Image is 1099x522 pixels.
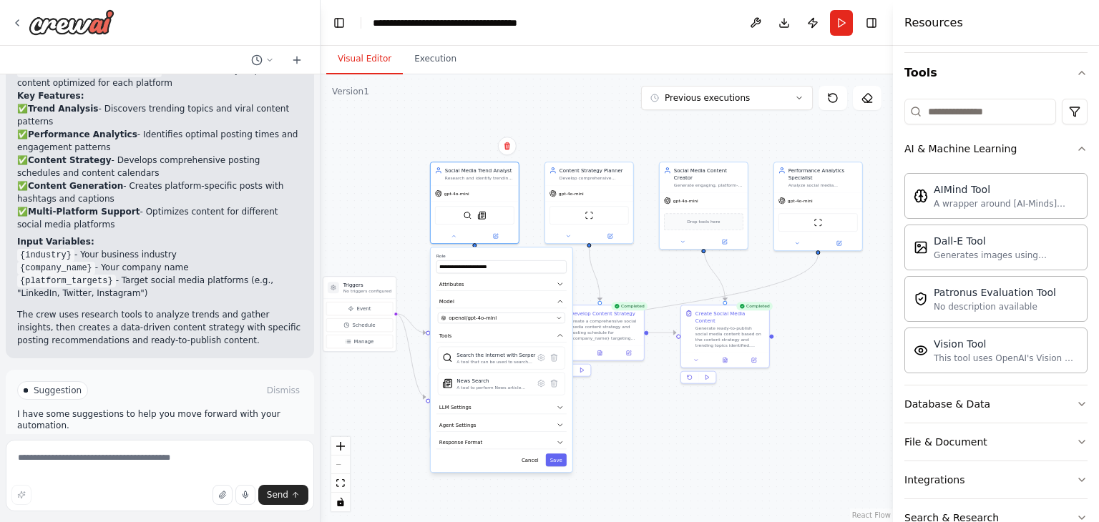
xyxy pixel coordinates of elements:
div: Social Media Trend AnalystResearch and identify trending topics, hashtags, and content themes in ... [430,162,519,244]
button: Open in side panel [742,356,766,365]
div: React Flow controls [331,437,350,511]
div: No description available [934,301,1056,312]
div: Content Strategy Planner [560,167,629,174]
span: Model [439,298,454,305]
button: Attributes [436,277,567,291]
button: toggle interactivity [331,493,350,511]
div: A tool that can be used to search the internet with a search_query. Supports different search typ... [456,359,535,365]
code: {company_name} [17,262,95,275]
button: Agent Settings [436,418,567,432]
span: Attributes [439,280,464,287]
button: Open in side panel [819,239,859,247]
span: Response Format [439,439,483,446]
span: Tools [439,332,451,339]
span: gpt-4o-mini [673,198,698,204]
button: Open in side panel [590,232,630,240]
div: Develop comprehensive content strategies and posting schedules for {platform_targets} that align ... [560,175,629,181]
strong: Multi-Platform Support [28,207,140,217]
code: {platform_targets} [17,275,116,287]
button: Hide left sidebar [329,13,349,33]
button: Previous executions [641,86,813,110]
p: ✅ - Discovers trending topics and viral content patterns ✅ - Identifies optimal posting times and... [17,102,303,231]
img: SerperDevTool [442,353,452,363]
span: Previous executions [665,92,750,104]
span: gpt-4o-mini [788,198,813,204]
img: ScrapeWebsiteTool [585,211,593,220]
button: Integrations [904,461,1088,498]
li: - Your business industry [17,248,303,261]
button: Switch to previous chat [245,51,280,69]
div: Generate engaging, platform-optimized content including posts, captions, and hashtag strategies b... [674,182,743,188]
div: Social Media Trend Analyst [445,167,514,174]
img: Logo [29,9,114,35]
div: News Search [456,377,530,384]
button: Model [436,295,567,309]
button: Delete tool [547,377,560,390]
button: LLM Settings [436,401,567,415]
img: SerplyNewsSearchTool [477,211,486,220]
button: Send [258,485,308,505]
div: TriggersNo triggers configuredEventScheduleManage [323,276,396,352]
button: Event [326,302,393,315]
button: Database & Data [904,385,1088,423]
button: Tools [904,53,1088,93]
span: gpt-4o-mini [444,191,469,197]
strong: Content Strategy [28,155,112,165]
div: Social Media Content Creator [674,167,743,181]
g: Edge from 897d31e7-9c5f-472d-ae9c-6a7c1721479f to 1aaaeb86-9925-4923-aa72-3cc9d46af995 [585,247,603,300]
strong: Trend Analysis [28,104,99,114]
div: Dall-E Tool [934,234,1078,248]
button: Open in side panel [704,237,744,246]
div: Vision Tool [934,337,1078,351]
button: Delete tool [547,351,560,364]
strong: Key Features: [17,91,84,101]
div: This tool uses OpenAI's Vision API to describe the contents of an image. [934,353,1078,364]
div: Create Social Media Content [695,310,765,324]
g: Edge from 1aaaeb86-9925-4923-aa72-3cc9d46af995 to 05e12ee2-6e67-4e9e-b83a-a5ff86b70723 [649,329,677,336]
img: SerperDevTool [463,211,472,220]
button: View output [585,349,615,358]
button: Start a new chat [285,51,308,69]
div: File & Document [904,435,987,449]
button: Tools [436,329,567,343]
li: - Your company name [17,261,303,274]
span: Send [267,489,288,501]
span: Manage [354,338,374,345]
div: CompletedDevelop Content StrategyCreate a comprehensive social media content strategy and posting... [555,305,645,380]
button: Save [546,453,567,466]
button: Improve this prompt [11,485,31,505]
span: Agent Settings [439,421,477,428]
div: Analyze social media performance metrics, identify optimal posting times, and provide data-driven... [788,182,858,188]
button: Manage [326,335,393,348]
p: I have some suggestions to help you move forward with your automation. [17,408,303,431]
button: File & Document [904,423,1088,461]
button: Click to speak your automation idea [235,485,255,505]
div: Database & Data [904,397,990,411]
span: Suggestion [34,385,82,396]
button: fit view [331,474,350,493]
div: Research and identify trending topics, hashtags, and content themes in the {industry} industry to... [445,175,514,181]
label: Role [436,253,567,259]
p: No triggers configured [343,288,391,294]
button: View output [710,356,740,365]
span: Event [356,305,371,312]
button: Open in side panel [475,232,516,240]
img: Aimindtool [914,189,928,203]
li: - Generates ready-to-publish content optimized for each platform [17,64,303,89]
g: Edge from triggers to 0f45e06f-c5b4-4476-af83-b3689992564a [396,310,426,401]
p: The crew uses research tools to analyze trends and gather insights, then creates a data-driven co... [17,308,303,347]
button: Response Format [436,436,567,450]
div: AI & Machine Learning [904,167,1088,385]
img: Patronusevaltool [914,292,928,306]
span: Schedule [352,322,375,329]
div: Performance Analytics SpecialistAnalyze social media performance metrics, identify optimal postin... [773,162,863,251]
button: Cancel [517,453,543,466]
div: Version 1 [332,86,369,97]
button: Upload files [213,485,233,505]
div: Search the internet with Serper [456,351,535,358]
div: Generate ready-to-publish social media content based on the content strategy and trending topics ... [695,325,765,348]
button: Delete node [498,137,517,155]
nav: breadcrumb [373,16,534,30]
button: Configure tool [534,351,547,364]
a: React Flow attribution [852,511,891,519]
